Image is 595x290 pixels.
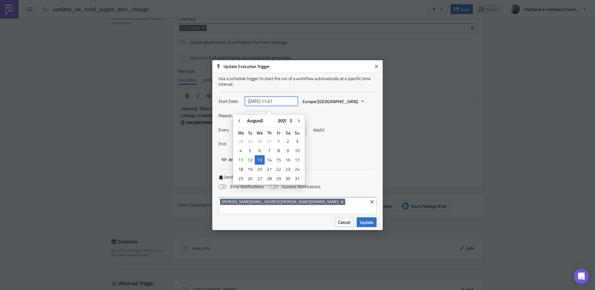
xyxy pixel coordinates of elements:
span: [PERSON_NAME][EMAIL_ADDRESS][PERSON_NAME][DOMAIN_NAME] [222,199,338,204]
div: Fri Aug 01 2025 [274,137,283,146]
div: 30 [255,137,265,146]
label: Send notification after scheduled run [218,174,377,180]
div: 23 [283,165,293,174]
button: Update [357,217,377,227]
strong: {{ row.percentage_change }}% [2,16,65,21]
label: Success Notifications [270,184,321,189]
div: Thu Aug 14 2025 [265,155,274,165]
div: Sun Aug 24 2025 [293,165,302,174]
div: 17 [293,156,302,164]
div: 29 [274,174,283,183]
div: Open Intercom Messenger [574,269,589,284]
div: 20 [255,165,265,174]
div: Tue Aug 26 2025 [245,174,255,183]
div: 12 [245,156,255,164]
div: 3 [293,137,302,146]
div: 9 [283,146,293,155]
div: Mon Aug 18 2025 [236,165,245,174]
div: Sat Aug 23 2025 [283,165,293,174]
div: Fri Aug 15 2025 [274,155,283,165]
div: 19 [245,165,255,174]
abbr: Monday [238,129,244,136]
label: Every [218,125,242,134]
body: Rich Text Area. Press ALT-0 for help. [2,2,296,21]
span: Europe/[GEOGRAPHIC_DATA] [302,98,358,105]
button: Preview next scheduled runs [218,155,286,165]
strong: {{ row.load_date }} [73,9,112,14]
button: Cancel [335,217,354,227]
div: 10 [293,146,302,155]
div: 5 [245,146,255,155]
div: 28 [265,174,274,183]
button: Remove Tag [340,199,345,205]
div: Use a schedule trigger to start the run of a workflow automatically at a specific time interval. [218,76,377,87]
div: 15 [274,156,283,164]
div: 18 [236,165,245,174]
div: 22 [274,165,283,174]
div: Sun Aug 17 2025 [293,155,302,165]
div: Mon Aug 25 2025 [236,174,245,183]
div: 27 [255,174,265,183]
div: Thu Aug 07 2025 [265,146,274,155]
div: 26 [245,174,255,183]
span: Update [360,219,373,225]
abbr: Thursday [267,129,272,136]
div: 4 [236,146,245,155]
h6: Update Execution Trigger [223,64,372,69]
div: 14 [265,156,274,164]
abbr: Friday [277,129,280,136]
div: 7 [265,146,274,155]
div: 21 [265,165,274,174]
abbr: Saturday [286,129,290,136]
button: Go to next month [294,116,303,125]
button: Europe/[GEOGRAPHIC_DATA] [299,97,368,106]
div: Sun Aug 10 2025 [293,146,302,155]
label: End: [218,139,242,148]
div: Sun Aug 03 2025 [293,137,302,146]
div: 25 [236,174,245,183]
div: Mon Aug 04 2025 [236,146,245,155]
button: Go to previous month [235,116,244,125]
span: Preview next scheduled runs [229,156,283,163]
span: Daily [248,112,257,119]
span: Cancel [338,219,350,225]
div: Wed Aug 13 2025 [255,155,265,165]
div: 2 [283,137,293,146]
div: Thu Aug 21 2025 [265,165,274,174]
div: 6 [255,146,265,155]
div: 30 [283,174,293,183]
div: Wed Aug 27 2025 [255,174,265,183]
button: Daily [245,111,267,120]
input: YYYY-MM-DD HH:mm [245,97,298,106]
select: Year [275,116,294,125]
div: Fri Aug 22 2025 [274,165,283,174]
div: 24 [293,165,302,174]
span: day(s) [313,125,324,134]
div: 11 [236,156,245,164]
div: Sat Aug 02 2025 [283,137,293,146]
abbr: Wednesday [257,129,263,136]
div: 31 [293,174,302,183]
div: 1 [274,137,283,146]
div: Tue Aug 19 2025 [245,165,255,174]
div: Sat Aug 30 2025 [283,174,293,183]
label: Error Notifications [218,184,264,189]
button: Clear selected items [368,198,376,206]
div: Mon Jul 28 2025 [236,137,245,146]
div: Thu Jul 31 2025 [265,137,274,146]
div: Thu Aug 28 2025 [265,174,274,183]
div: 31 [265,137,274,146]
label: Repeat: [218,111,242,120]
p: :warning: Total URLs crawled by audisto changed significantly [2,2,296,7]
div: Fri Aug 29 2025 [274,174,283,183]
div: 13 [255,155,265,165]
label: Start Date: [218,97,242,106]
div: Wed Aug 06 2025 [255,146,265,155]
select: Month [244,116,275,125]
div: 29 [245,137,255,146]
abbr: Sunday [295,129,300,136]
div: Sun Aug 31 2025 [293,174,302,183]
div: Wed Aug 20 2025 [255,165,265,174]
abbr: Tuesday [248,129,252,136]
div: Wed Jul 30 2025 [255,137,265,146]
